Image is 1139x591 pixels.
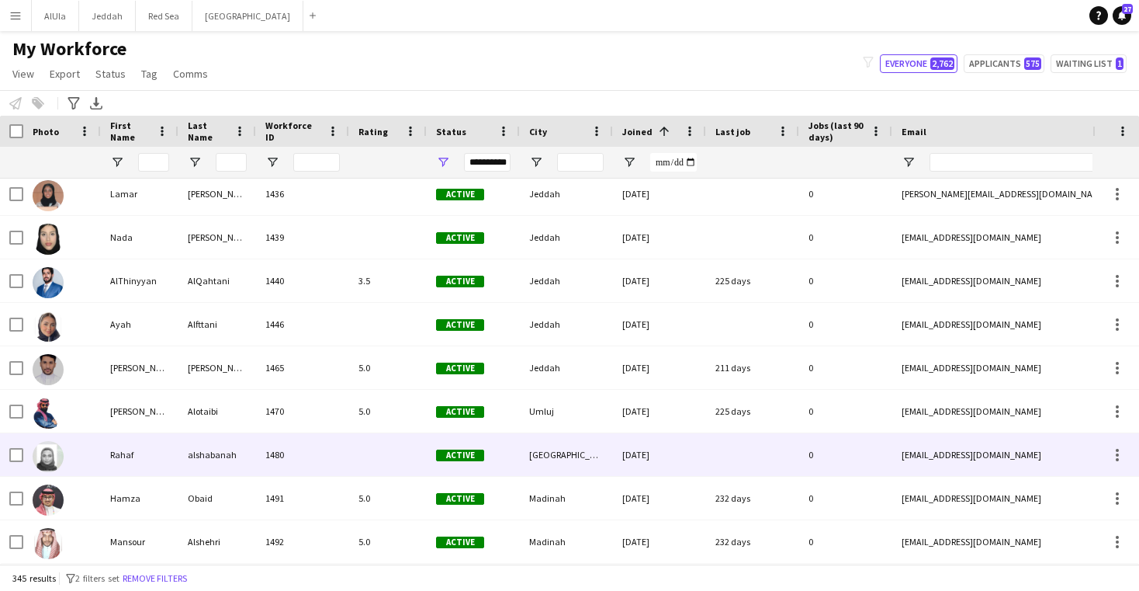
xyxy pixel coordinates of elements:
span: Rating [358,126,388,137]
span: Active [436,276,484,287]
span: Last job [715,126,750,137]
span: Active [436,450,484,461]
span: Export [50,67,80,81]
div: 232 days [706,477,799,520]
button: Remove filters [119,570,190,587]
span: Status [436,126,466,137]
div: [PERSON_NAME] [178,172,256,215]
span: Workforce ID [265,120,321,143]
div: [DATE] [613,390,706,433]
div: 1492 [256,520,349,563]
span: Status [95,67,126,81]
span: Email [902,126,926,137]
div: 232 days [706,520,799,563]
div: [PERSON_NAME] [178,216,256,259]
span: My Workforce [12,37,126,61]
button: Open Filter Menu [622,155,636,169]
div: 0 [799,172,892,215]
div: 211 days [706,346,799,389]
a: Comms [167,64,214,84]
span: Photo [33,126,59,137]
span: Active [436,319,484,331]
div: 225 days [706,259,799,302]
button: Everyone2,762 [880,54,957,73]
span: Joined [622,126,653,137]
div: AlQahtani [178,259,256,302]
button: Applicants575 [964,54,1044,73]
div: 5.0 [349,520,427,563]
div: Madinah [520,477,613,520]
div: 0 [799,477,892,520]
div: Alshehri [178,520,256,563]
button: Open Filter Menu [188,155,202,169]
div: 5.0 [349,390,427,433]
span: Comms [173,67,208,81]
div: 5.0 [349,477,427,520]
span: 2,762 [930,57,954,70]
input: City Filter Input [557,153,604,172]
div: Alfttani [178,303,256,346]
app-action-btn: Export XLSX [87,94,106,113]
img: Rahaf alshabanah [33,441,64,472]
span: City [529,126,547,137]
button: Open Filter Menu [436,155,450,169]
div: Jeddah [520,259,613,302]
div: Umluj [520,390,613,433]
span: Active [436,232,484,244]
div: [DATE] [613,303,706,346]
span: Tag [141,67,158,81]
img: Khalid Alotaibi [33,398,64,429]
span: Jobs (last 90 days) [808,120,864,143]
a: 27 [1113,6,1131,25]
div: Jeddah [520,303,613,346]
div: [DATE] [613,477,706,520]
button: Red Sea [136,1,192,31]
button: Open Filter Menu [110,155,124,169]
img: Ayah Alfttani [33,311,64,342]
div: Nada [101,216,178,259]
div: Hamza [101,477,178,520]
div: 0 [799,303,892,346]
span: Last Name [188,120,228,143]
div: 1491 [256,477,349,520]
img: Nada Shamseddine [33,224,64,255]
img: Lamar Nasser [33,180,64,211]
a: View [6,64,40,84]
div: [DATE] [613,520,706,563]
img: Mansour Alshehri [33,528,64,559]
input: First Name Filter Input [138,153,169,172]
div: 1480 [256,433,349,476]
div: [PERSON_NAME] [101,346,178,389]
button: Jeddah [79,1,136,31]
div: [DATE] [613,172,706,215]
div: Alotaibi [178,390,256,433]
div: 0 [799,433,892,476]
div: 1440 [256,259,349,302]
div: 0 [799,216,892,259]
span: Active [436,189,484,200]
div: Ayah [101,303,178,346]
img: Abdulaziz Ibrahim [33,354,64,385]
div: [DATE] [613,433,706,476]
div: [DATE] [613,216,706,259]
div: 1446 [256,303,349,346]
div: [DATE] [613,259,706,302]
div: [PERSON_NAME] [101,390,178,433]
div: Jeddah [520,216,613,259]
button: Waiting list1 [1051,54,1127,73]
button: AlUla [32,1,79,31]
div: Rahaf [101,433,178,476]
div: [DATE] [613,346,706,389]
button: Open Filter Menu [529,155,543,169]
div: Mansour [101,520,178,563]
div: 1465 [256,346,349,389]
div: Jeddah [520,172,613,215]
div: 225 days [706,390,799,433]
a: Status [89,64,132,84]
span: 27 [1122,4,1133,14]
div: 0 [799,520,892,563]
span: Active [436,537,484,548]
div: Jeddah [520,346,613,389]
span: 1 [1116,57,1123,70]
div: Madinah [520,520,613,563]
